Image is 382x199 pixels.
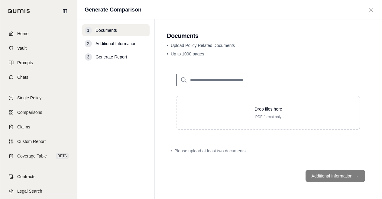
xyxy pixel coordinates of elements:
[17,138,46,144] span: Custom Report
[167,51,168,56] span: •
[167,32,370,40] h2: Documents
[85,53,92,61] div: 3
[17,188,42,194] span: Legal Search
[4,91,73,104] a: Single Policy
[4,41,73,55] a: Vault
[17,60,33,66] span: Prompts
[17,45,27,51] span: Vault
[171,43,235,48] span: Upload Policy Related Documents
[187,106,350,112] p: Drop files here
[17,31,28,37] span: Home
[17,95,41,101] span: Single Policy
[174,148,246,154] span: Please upload at least two documents
[85,27,92,34] div: 1
[170,148,172,154] span: •
[4,56,73,69] a: Prompts
[17,153,47,159] span: Coverage Table
[85,5,141,14] h1: Generate Comparison
[60,6,70,16] button: Collapse sidebar
[4,135,73,148] a: Custom Report
[4,71,73,84] a: Chats
[17,124,30,130] span: Claims
[17,74,28,80] span: Chats
[4,170,73,183] a: Contracts
[95,27,117,33] span: Documents
[17,174,35,180] span: Contracts
[167,43,168,48] span: •
[4,106,73,119] a: Comparisons
[8,9,30,13] img: Qumis Logo
[85,40,92,47] div: 2
[4,184,73,198] a: Legal Search
[187,114,350,119] p: PDF format only
[56,153,69,159] span: BETA
[95,54,127,60] span: Generate Report
[4,120,73,134] a: Claims
[17,109,42,115] span: Comparisons
[95,41,136,47] span: Additional Information
[4,27,73,40] a: Home
[4,149,73,163] a: Coverage TableBETA
[171,51,204,56] span: Up to 1000 pages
